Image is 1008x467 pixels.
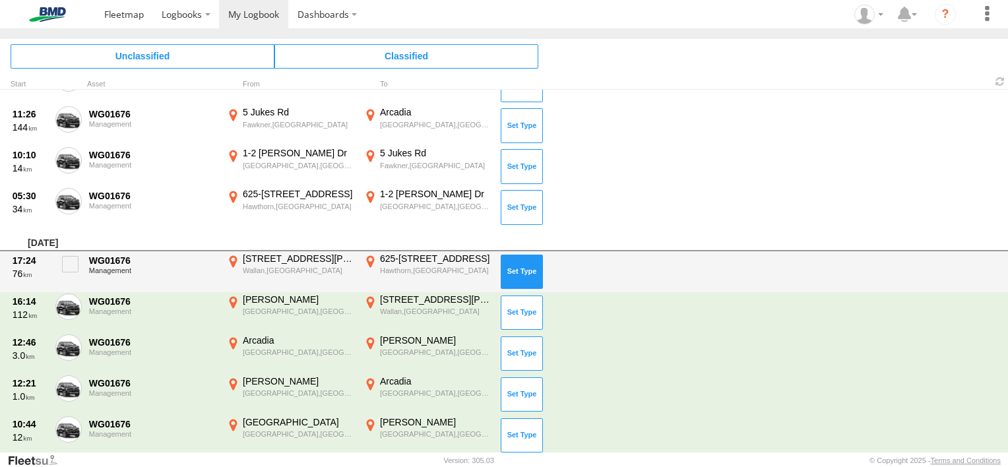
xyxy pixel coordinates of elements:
[243,120,354,129] div: Fawkner,[GEOGRAPHIC_DATA]
[13,162,48,174] div: 14
[243,106,354,118] div: 5 Jukes Rd
[13,309,48,321] div: 112
[362,294,493,332] label: Click to View Event Location
[362,416,493,454] label: Click to View Event Location
[243,334,354,346] div: Arcadia
[13,108,48,120] div: 11:26
[89,430,217,438] div: Management
[243,266,354,275] div: Wallan,[GEOGRAPHIC_DATA]
[501,418,543,452] button: Click to Set
[362,253,493,291] label: Click to View Event Location
[89,202,217,210] div: Management
[380,307,491,316] div: Wallan,[GEOGRAPHIC_DATA]
[380,266,491,275] div: Hawthorn,[GEOGRAPHIC_DATA]
[243,188,354,200] div: 625-[STREET_ADDRESS]
[243,375,354,387] div: [PERSON_NAME]
[89,266,217,274] div: Management
[501,190,543,224] button: Click to Set
[13,268,48,280] div: 76
[89,255,217,266] div: WG01676
[89,348,217,356] div: Management
[501,377,543,412] button: Click to Set
[224,106,356,144] label: Click to View Event Location
[380,120,491,129] div: [GEOGRAPHIC_DATA],[GEOGRAPHIC_DATA]
[13,203,48,215] div: 34
[13,390,48,402] div: 1.0
[224,375,356,414] label: Click to View Event Location
[13,190,48,202] div: 05:30
[380,253,491,265] div: 625-[STREET_ADDRESS]
[224,253,356,291] label: Click to View Event Location
[501,296,543,330] button: Click to Set
[13,350,48,361] div: 3.0
[931,456,1001,464] a: Terms and Conditions
[380,147,491,159] div: 5 Jukes Rd
[243,202,354,211] div: Hawthorn,[GEOGRAPHIC_DATA]
[89,149,217,161] div: WG01676
[380,416,491,428] div: [PERSON_NAME]
[89,296,217,307] div: WG01676
[444,456,494,464] div: Version: 305.03
[380,202,491,211] div: [GEOGRAPHIC_DATA],[GEOGRAPHIC_DATA]
[362,106,493,144] label: Click to View Event Location
[89,190,217,202] div: WG01676
[89,377,217,389] div: WG01676
[501,149,543,183] button: Click to Set
[380,348,491,357] div: [GEOGRAPHIC_DATA],[GEOGRAPHIC_DATA]
[13,377,48,389] div: 12:21
[243,253,354,265] div: [STREET_ADDRESS][PERSON_NAME]
[243,307,354,316] div: [GEOGRAPHIC_DATA],[GEOGRAPHIC_DATA]
[501,255,543,289] button: Click to Set
[380,294,491,305] div: [STREET_ADDRESS][PERSON_NAME]
[380,389,491,398] div: [GEOGRAPHIC_DATA],[GEOGRAPHIC_DATA]
[869,456,1001,464] div: © Copyright 2025 -
[501,108,543,142] button: Click to Set
[89,161,217,169] div: Management
[13,418,48,430] div: 10:44
[380,188,491,200] div: 1-2 [PERSON_NAME] Dr
[243,389,354,398] div: [GEOGRAPHIC_DATA],[GEOGRAPHIC_DATA]
[13,296,48,307] div: 16:14
[89,336,217,348] div: WG01676
[850,5,888,24] div: Greg Stevens
[362,334,493,373] label: Click to View Event Location
[224,334,356,373] label: Click to View Event Location
[274,44,538,68] span: Click to view Classified Trips
[89,108,217,120] div: WG01676
[13,121,48,133] div: 144
[13,336,48,348] div: 12:46
[87,81,219,88] div: Asset
[380,429,491,439] div: [GEOGRAPHIC_DATA],[GEOGRAPHIC_DATA]
[89,120,217,128] div: Management
[11,81,50,88] div: Click to Sort
[243,348,354,357] div: [GEOGRAPHIC_DATA],[GEOGRAPHIC_DATA]
[13,149,48,161] div: 10:10
[243,429,354,439] div: [GEOGRAPHIC_DATA],[GEOGRAPHIC_DATA]
[89,389,217,397] div: Management
[380,106,491,118] div: Arcadia
[243,294,354,305] div: [PERSON_NAME]
[224,416,356,454] label: Click to View Event Location
[362,188,493,226] label: Click to View Event Location
[13,431,48,443] div: 12
[362,375,493,414] label: Click to View Event Location
[224,188,356,226] label: Click to View Event Location
[380,375,491,387] div: Arcadia
[13,255,48,266] div: 17:24
[7,454,68,467] a: Visit our Website
[224,294,356,332] label: Click to View Event Location
[362,147,493,185] label: Click to View Event Location
[380,334,491,346] div: [PERSON_NAME]
[501,336,543,371] button: Click to Set
[89,307,217,315] div: Management
[380,161,491,170] div: Fawkner,[GEOGRAPHIC_DATA]
[13,7,82,22] img: bmd-logo.svg
[243,416,354,428] div: [GEOGRAPHIC_DATA]
[935,4,956,25] i: ?
[243,147,354,159] div: 1-2 [PERSON_NAME] Dr
[89,418,217,430] div: WG01676
[224,81,356,88] div: From
[992,75,1008,88] span: Refresh
[362,81,493,88] div: To
[11,44,274,68] span: Click to view Unclassified Trips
